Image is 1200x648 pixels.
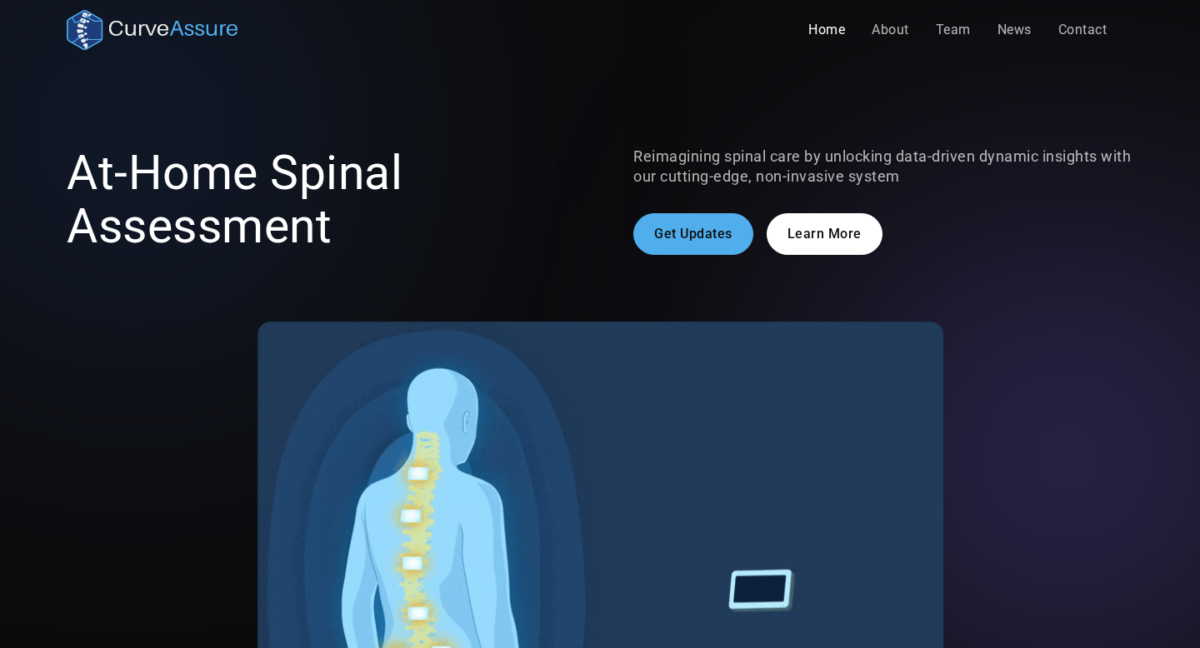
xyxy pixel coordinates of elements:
a: Contact [1045,13,1121,47]
a: Get Updates [633,213,753,255]
a: News [984,13,1045,47]
a: home [67,10,237,50]
p: Reimagining spinal care by unlocking data-driven dynamic insights with our cutting-edge, non-inva... [633,147,1133,187]
a: Team [922,13,984,47]
h1: At-Home Spinal Assessment [67,147,567,253]
a: About [858,13,922,47]
a: Learn More [767,213,882,255]
a: Home [795,13,858,47]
